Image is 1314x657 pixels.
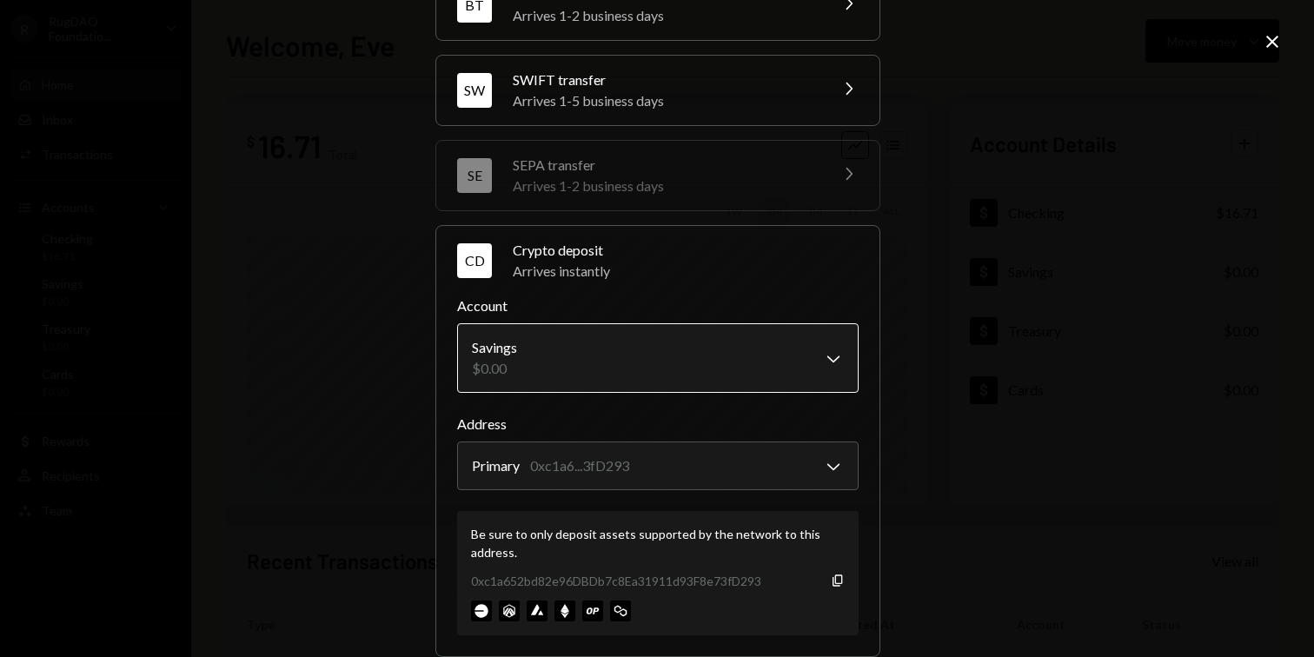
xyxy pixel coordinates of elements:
button: Account [457,323,859,393]
div: Be sure to only deposit assets supported by the network to this address. [471,525,845,561]
button: SWSWIFT transferArrives 1-5 business days [436,56,879,125]
img: arbitrum-mainnet [499,601,520,621]
label: Address [457,414,859,435]
img: avalanche-mainnet [527,601,547,621]
div: CD [457,243,492,278]
div: Arrives 1-2 business days [513,176,817,196]
div: Crypto deposit [513,240,859,261]
img: base-mainnet [471,601,492,621]
div: Arrives 1-5 business days [513,90,817,111]
div: 0xc1a652bd82e96DBDb7c8Ea31911d93F8e73fD293 [471,572,761,590]
img: ethereum-mainnet [554,601,575,621]
button: SESEPA transferArrives 1-2 business days [436,141,879,210]
div: SEPA transfer [513,155,817,176]
div: Arrives 1-2 business days [513,5,817,26]
button: CDCrypto depositArrives instantly [436,226,879,295]
div: SE [457,158,492,193]
div: 0xc1a6...3fD293 [530,455,629,476]
label: Account [457,295,859,316]
img: polygon-mainnet [610,601,631,621]
img: optimism-mainnet [582,601,603,621]
button: Address [457,441,859,490]
div: CDCrypto depositArrives instantly [457,295,859,635]
div: SW [457,73,492,108]
div: SWIFT transfer [513,70,817,90]
div: Arrives instantly [513,261,859,282]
